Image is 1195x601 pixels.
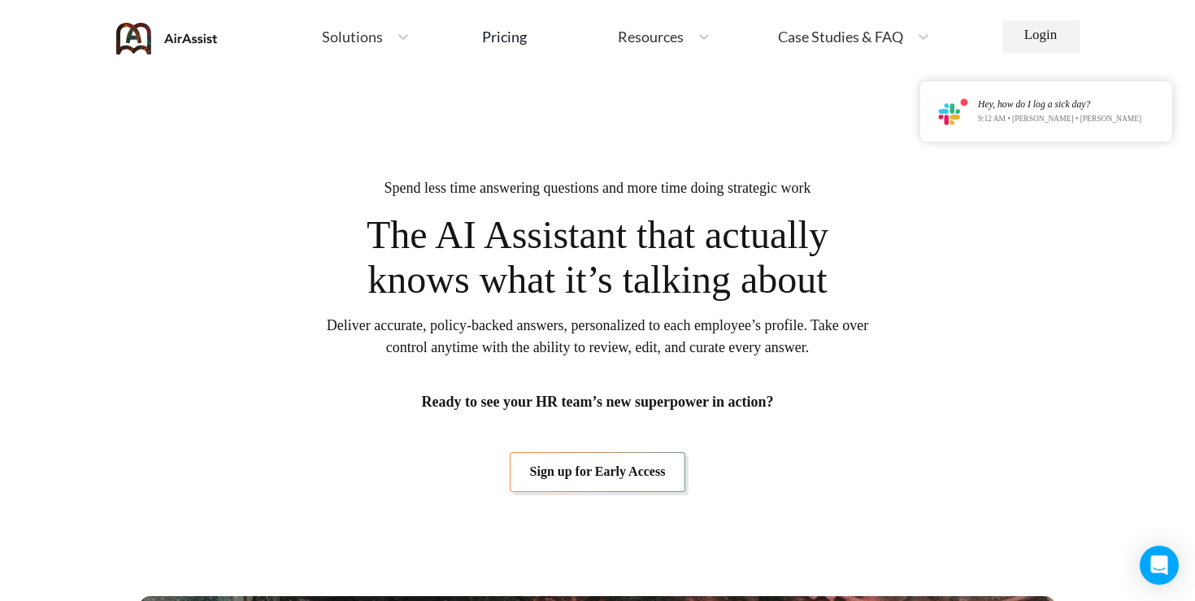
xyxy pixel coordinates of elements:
span: Deliver accurate, policy-backed answers, personalized to each employee’s profile. Take over contr... [325,315,870,359]
img: notification [938,98,968,125]
a: Login [1002,20,1080,53]
p: 9:12 AM • [PERSON_NAME] • [PERSON_NAME] [978,115,1141,124]
a: Sign up for Early Access [510,452,686,491]
div: Pricing [482,29,527,44]
span: Case Studies & FAQ [778,29,903,44]
div: Open Intercom Messenger [1140,546,1179,585]
a: Pricing [482,22,527,51]
span: Spend less time answering questions and more time doing strategic work [385,177,811,199]
span: Solutions [322,29,383,44]
img: AirAssist [116,23,218,54]
span: Resources [618,29,684,44]
div: Hey, how do I log a sick day? [978,99,1141,110]
span: Ready to see your HR team’s new superpower in action? [421,391,773,413]
span: The AI Assistant that actually knows what it’s talking about [345,212,850,302]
